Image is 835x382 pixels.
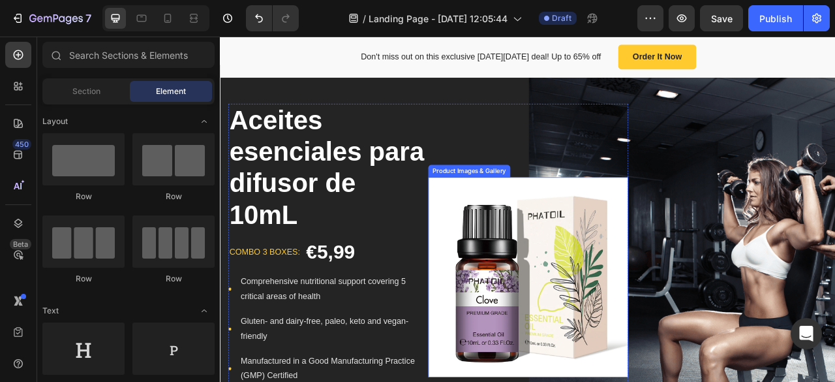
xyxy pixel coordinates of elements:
iframe: Design area [220,37,835,382]
div: Undo/Redo [246,5,299,31]
div: Beta [10,239,31,249]
span: Save [711,13,733,24]
span: Toggle open [194,111,215,132]
span: Text [42,305,59,317]
button: 7 [5,5,97,31]
button: Save [700,5,743,31]
div: Open Intercom Messenger [791,318,822,349]
span: Landing Page - [DATE] 12:05:44 [369,12,508,25]
span: Toggle open [194,300,215,321]
div: Product Images & Gallery [267,165,367,177]
div: Row [42,273,125,285]
span: Section [72,86,100,97]
div: Publish [759,12,792,25]
button: Publish [748,5,803,31]
span: Element [156,86,186,97]
span: Layout [42,116,68,127]
div: Row [42,191,125,202]
span: Draft [552,12,571,24]
input: Search Sections & Elements [42,42,215,68]
span: / [363,12,366,25]
div: Row [132,191,215,202]
div: Row [132,273,215,285]
div: 450 [12,139,31,150]
p: 7 [85,10,91,26]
